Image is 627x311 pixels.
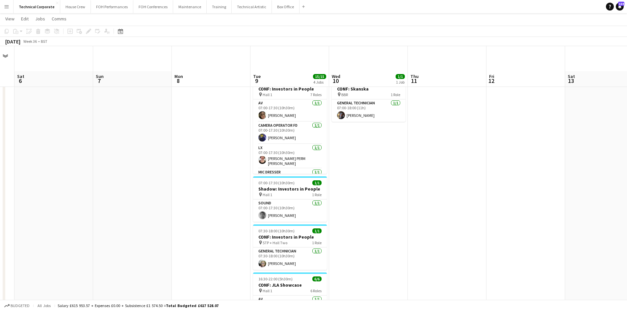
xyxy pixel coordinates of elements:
[489,73,494,79] span: Fri
[41,39,47,44] div: BST
[391,92,400,97] span: 1 Role
[22,39,38,44] span: Week 36
[312,180,322,185] span: 1/1
[5,38,20,45] div: [DATE]
[312,192,322,197] span: 1 Role
[263,192,272,197] span: Hall 1
[33,14,48,23] a: Jobs
[95,77,104,85] span: 7
[253,168,327,191] app-card-role: Mic Dresser1/1
[174,73,183,79] span: Mon
[11,303,30,308] span: Budgeted
[13,0,60,13] button: Technical Corporate
[567,77,575,85] span: 13
[96,73,104,79] span: Sun
[258,180,295,185] span: 07:00-17:30 (10h30m)
[310,92,322,97] span: 7 Roles
[35,16,45,22] span: Jobs
[272,0,300,13] button: Box Office
[332,86,405,92] h3: CONF: Skanska
[312,240,322,245] span: 1 Role
[341,92,348,97] span: BBR
[253,144,327,168] app-card-role: LX1/107:00-17:30 (10h30m)[PERSON_NAME] PERM [PERSON_NAME]
[253,176,327,222] app-job-card: 07:00-17:30 (10h30m)1/1Shadow: Investors in People Hall 11 RoleSound1/107:00-17:30 (10h30m)[PERSO...
[253,122,327,144] app-card-role: Camera Operator FD1/107:00-17:30 (10h30m)[PERSON_NAME]
[253,234,327,240] h3: CONF: Investors in People
[253,199,327,222] app-card-role: Sound1/107:00-17:30 (10h30m)[PERSON_NAME]
[332,99,405,122] app-card-role: General Technician1/107:00-18:00 (11h)[PERSON_NAME]
[332,73,340,79] span: Wed
[396,74,405,79] span: 1/1
[91,0,133,13] button: FOH Performances
[16,77,24,85] span: 6
[253,224,327,270] app-job-card: 07:30-18:00 (10h30m)1/1CONF: Investors in People STP + Hall Two1 RoleGeneral Technician1/107:30-1...
[18,14,31,23] a: Edit
[173,0,207,13] button: Maintenance
[232,0,272,13] button: Technical Artistic
[396,80,405,85] div: 1 Job
[263,288,272,293] span: Hall 1
[49,14,69,23] a: Comms
[3,14,17,23] a: View
[133,0,173,13] button: FOH Conferences
[253,86,327,92] h3: CONF: Investors in People
[253,247,327,270] app-card-role: General Technician1/107:30-18:00 (10h30m)[PERSON_NAME]
[488,77,494,85] span: 12
[313,80,326,85] div: 4 Jobs
[616,3,624,11] a: 114
[332,76,405,122] app-job-card: 07:00-18:00 (11h)1/1CONF: Skanska BBR1 RoleGeneral Technician1/107:00-18:00 (11h)[PERSON_NAME]
[253,99,327,122] app-card-role: AV1/107:00-17:30 (10h30m)[PERSON_NAME]
[60,0,91,13] button: House Crew
[207,0,232,13] button: Training
[58,303,219,308] div: Salary £615 953.57 + Expenses £0.00 + Subsistence £1 574.50 =
[263,92,272,97] span: Hall 1
[258,228,295,233] span: 07:30-18:00 (10h30m)
[17,73,24,79] span: Sat
[410,73,419,79] span: Thu
[253,282,327,288] h3: CONF: JLA Showcase
[312,276,322,281] span: 6/6
[166,303,219,308] span: Total Budgeted £617 528.07
[409,77,419,85] span: 11
[263,240,287,245] span: STP + Hall Two
[173,77,183,85] span: 8
[5,16,14,22] span: View
[21,16,29,22] span: Edit
[253,76,327,174] app-job-card: 07:00-17:30 (10h30m)7/7CONF: Investors in People Hall 17 RolesAV1/107:00-17:30 (10h30m)[PERSON_NA...
[618,2,624,6] span: 114
[312,228,322,233] span: 1/1
[52,16,66,22] span: Comms
[3,302,31,309] button: Budgeted
[331,77,340,85] span: 10
[253,73,261,79] span: Tue
[252,77,261,85] span: 9
[36,303,52,308] span: All jobs
[253,186,327,192] h3: Shadow: Investors in People
[568,73,575,79] span: Sat
[258,276,293,281] span: 16:30-22:00 (5h30m)
[310,288,322,293] span: 6 Roles
[313,74,326,79] span: 15/15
